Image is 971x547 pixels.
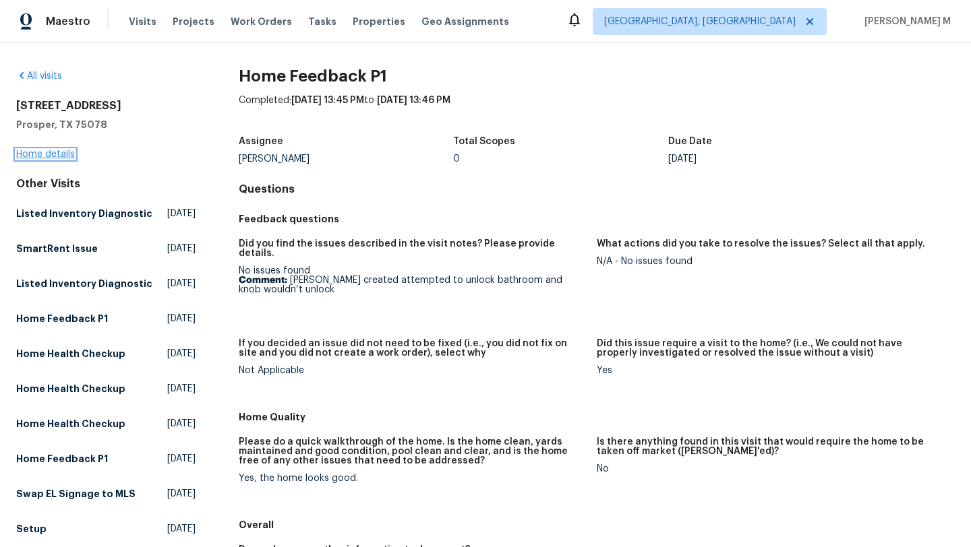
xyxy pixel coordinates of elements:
span: Projects [173,15,214,28]
h5: Home Quality [239,410,955,424]
span: Tasks [308,17,336,26]
h2: [STREET_ADDRESS] [16,99,196,112]
span: [DATE] 13:46 PM [377,96,450,105]
a: Home Feedback P1[DATE] [16,447,196,471]
a: Listed Inventory Diagnostic[DATE] [16,271,196,296]
span: [DATE] [167,312,196,325]
a: Home Feedback P1[DATE] [16,307,196,331]
h5: Did you find the issues described in the visit notes? Please provide details. [239,239,586,258]
span: Work Orders [231,15,292,28]
div: Yes [597,366,944,375]
span: [DATE] 13:45 PM [291,96,364,105]
h5: Assignee [239,137,283,146]
span: [DATE] [167,452,196,465]
a: Home Health Checkup[DATE] [16,342,196,366]
h5: Is there anything found in this visit that would require the home to be taken off market ([PERSON... [597,437,944,456]
h5: Prosper, TX 75078 [16,118,196,131]
h4: Questions [239,183,955,196]
div: Not Applicable [239,366,586,375]
a: All visits [16,71,62,81]
div: No issues found [239,266,586,294]
h5: Overall [239,518,955,532]
h5: Listed Inventory Diagnostic [16,277,152,290]
span: [DATE] [167,277,196,290]
a: Home details [16,150,75,159]
h5: Total Scopes [453,137,515,146]
span: Geo Assignments [421,15,509,28]
span: [DATE] [167,417,196,430]
span: [DATE] [167,347,196,360]
span: [DATE] [167,487,196,501]
div: [DATE] [668,154,883,164]
span: [DATE] [167,207,196,220]
span: Maestro [46,15,90,28]
span: [GEOGRAPHIC_DATA], [GEOGRAPHIC_DATA] [604,15,796,28]
span: Visits [129,15,156,28]
p: [PERSON_NAME] created attempted to unlock bathroom and knob wouldn’t unlock [239,276,586,294]
b: Comment: [239,276,287,285]
span: Properties [353,15,405,28]
h5: What actions did you take to resolve the issues? Select all that apply. [597,239,925,249]
div: 0 [453,154,668,164]
h5: Home Health Checkup [16,417,125,430]
h5: Setup [16,522,47,536]
a: Setup[DATE] [16,517,196,541]
h2: Home Feedback P1 [239,69,955,83]
span: [DATE] [167,522,196,536]
span: [PERSON_NAME] M [859,15,951,28]
a: Listed Inventory Diagnostic[DATE] [16,201,196,226]
span: [DATE] [167,242,196,255]
h5: Home Health Checkup [16,347,125,360]
h5: Home Feedback P1 [16,452,108,465]
h5: Home Health Checkup [16,382,125,395]
h5: Please do a quick walkthrough of the home. Is the home clean, yards maintained and good condition... [239,437,586,465]
h5: Feedback questions [239,212,955,226]
a: Home Health Checkup[DATE] [16,412,196,436]
div: [PERSON_NAME] [239,154,454,164]
div: Completed: to [239,94,955,129]
h5: Due Date [668,137,712,146]
h5: Listed Inventory Diagnostic [16,207,152,220]
a: Home Health Checkup[DATE] [16,377,196,401]
span: [DATE] [167,382,196,395]
h5: SmartRent Issue [16,242,98,255]
a: SmartRent Issue[DATE] [16,236,196,261]
a: Swap EL Signage to MLS[DATE] [16,482,196,506]
h5: Did this issue require a visit to the home? (i.e., We could not have properly investigated or res... [597,339,944,358]
div: No [597,464,944,474]
h5: If you decided an issue did not need to be fixed (i.e., you did not fix on site and you did not c... [239,339,586,358]
div: Other Visits [16,177,196,191]
h5: Home Feedback P1 [16,312,108,325]
div: Yes, the home looks good. [239,474,586,483]
div: N/A - No issues found [597,257,944,266]
h5: Swap EL Signage to MLS [16,487,136,501]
